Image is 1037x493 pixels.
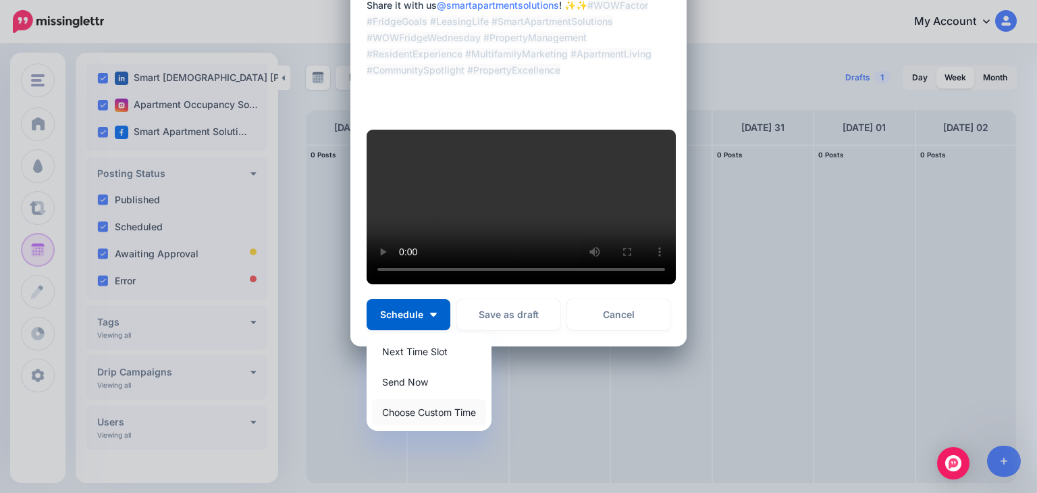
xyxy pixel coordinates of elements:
button: Schedule [367,299,450,330]
a: Choose Custom Time [372,399,486,425]
a: Send Now [372,369,486,395]
a: Cancel [567,299,670,330]
img: arrow-down-white.png [430,313,437,317]
div: Schedule [367,333,491,431]
div: Open Intercom Messenger [937,447,969,479]
span: Schedule [380,310,423,319]
a: Next Time Slot [372,338,486,365]
button: Save as draft [457,299,560,330]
